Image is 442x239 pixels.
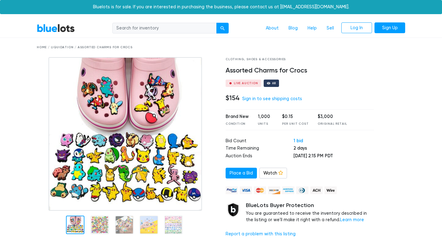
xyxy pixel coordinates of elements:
[234,82,258,85] div: Live Auction
[293,145,374,153] td: 2 days
[324,186,337,194] img: wire-908396882fe19aaaffefbd8e17b12f2f29708bd78693273c0e28e3a24408487f.png
[322,22,339,34] a: Sell
[258,122,273,126] div: Units
[226,138,293,145] td: Bid Count
[310,186,323,194] img: ach-b7992fed28a4f97f893c574229be66187b9afb3f1a8d16a4691d3d3140a8ab00.png
[246,202,374,223] div: You are guaranteed to receive the inventory described in the listing or we'll make it right with ...
[226,57,374,62] div: Clothing, Shoes & Accessories
[254,186,266,194] img: mastercard-42073d1d8d11d6635de4c079ffdb20a4f30a903dc55d1612383a1b395dd17f39.png
[261,22,284,34] a: About
[246,202,374,209] h5: BlueLots Buyer Protection
[268,186,280,194] img: discover-82be18ecfda2d062aad2762c1ca80e2d36a4073d45c9e0ffae68cd515fbd3d32.png
[37,45,405,50] div: Home / Liquidation / Assorted Charms for Crocs
[37,24,75,33] a: BlueLots
[303,22,322,34] a: Help
[259,168,287,179] a: Watch
[258,113,273,120] div: 1,000
[48,57,202,211] img: 13bf1a48-ef18-4eeb-9e1c-b42f80172ddb-1754210748.jpg
[226,113,249,120] div: Brand New
[282,113,308,120] div: $0.15
[340,217,364,222] a: Learn more
[296,186,308,194] img: diners_club-c48f30131b33b1bb0e5d0e2dbd43a8bea4cb12cb2961413e2f4250e06c020426.png
[240,186,252,194] img: visa-79caf175f036a155110d1892330093d4c38f53c55c9ec9e2c3a54a56571784bb.png
[112,23,217,34] input: Search for inventory
[226,202,241,217] img: buyer_protection_shield-3b65640a83011c7d3ede35a8e5a80bfdfaa6a97447f0071c1475b91a4b0b3d01.png
[226,122,249,126] div: Condition
[272,82,276,85] div: 68
[293,153,374,160] td: [DATE] 2:15 PM PDT
[226,153,293,160] td: Auction Ends
[226,94,240,102] h4: $154
[341,22,372,33] a: Log In
[374,22,405,33] a: Sign Up
[226,67,374,75] h4: Assorted Charms for Crocs
[318,122,347,126] div: Original Retail
[226,186,238,194] img: paypal_credit-80455e56f6e1299e8d57f40c0dcee7b8cd4ae79b9eccbfc37e2480457ba36de9.png
[318,113,347,120] div: $3,000
[284,22,303,34] a: Blog
[226,231,296,237] a: Report a problem with this listing
[226,168,257,179] a: Place a Bid
[282,122,308,126] div: Per Unit Cost
[226,145,293,153] td: Time Remaining
[293,138,303,143] a: 1 bid
[242,96,302,101] a: Sign in to see shipping costs
[282,186,294,194] img: american_express-ae2a9f97a040b4b41f6397f7637041a5861d5f99d0716c09922aba4e24c8547d.png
